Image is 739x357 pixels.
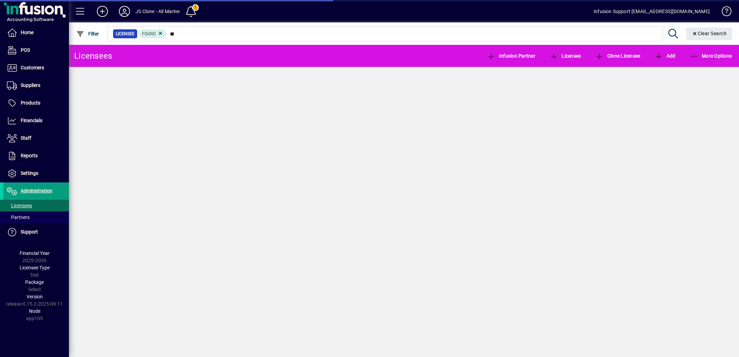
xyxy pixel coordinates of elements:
a: Partners [3,211,69,223]
a: Products [3,95,69,112]
span: Licensees [7,203,32,208]
button: Clear [686,28,732,40]
span: POS [21,47,30,53]
button: Filter [74,28,101,40]
a: Home [3,24,69,41]
span: Financial Year [20,250,50,256]
span: Staff [21,135,31,141]
a: Staff [3,130,69,147]
span: Node [29,308,40,314]
mat-chip: Found Status: Found [139,29,166,38]
button: Profile [113,5,135,18]
button: Infusion Partner [485,50,537,62]
span: Found [142,31,156,36]
button: Licensee [548,50,583,62]
a: POS [3,42,69,59]
a: Customers [3,59,69,77]
span: Licensee [116,30,134,37]
a: Licensees [3,200,69,211]
div: Infusion Support [EMAIL_ADDRESS][DOMAIN_NAME] [594,6,710,17]
span: More Options [690,53,732,59]
a: Support [3,224,69,241]
span: Licensee Type [20,265,50,270]
button: Clone Licensee [594,50,642,62]
span: Support [21,229,38,235]
span: Add [655,53,675,59]
a: Suppliers [3,77,69,94]
a: Settings [3,165,69,182]
span: Version [27,294,43,299]
button: More Options [688,50,734,62]
button: Add [653,50,677,62]
div: JS Clone - All Marine [135,6,180,17]
a: Reports [3,147,69,165]
span: Clear Search [692,31,727,36]
a: Financials [3,112,69,129]
span: Settings [21,170,38,176]
span: Reports [21,153,38,158]
span: Partners [7,215,30,220]
span: Home [21,30,33,35]
span: Products [21,100,40,106]
span: Customers [21,65,44,70]
span: Package [25,279,44,285]
div: Licensees [74,50,112,61]
span: Infusion Partner [487,53,535,59]
span: Suppliers [21,82,40,88]
button: Add [91,5,113,18]
span: Administration [21,188,52,194]
span: Clone Licensee [595,53,640,59]
span: Filter [76,31,99,37]
span: Financials [21,118,42,123]
span: Licensee [550,53,581,59]
a: Knowledge Base [717,1,730,24]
